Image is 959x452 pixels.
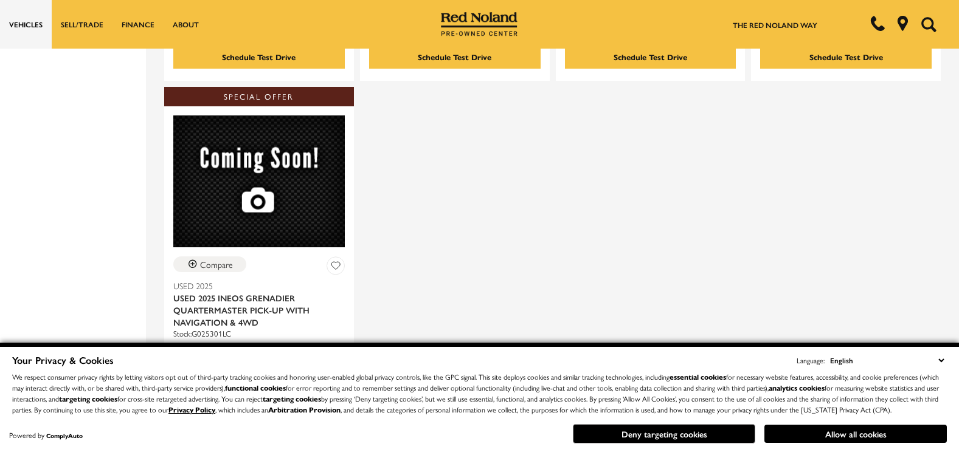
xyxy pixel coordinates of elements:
[173,256,246,272] button: Compare Vehicle
[9,431,83,439] div: Powered by
[59,393,117,404] strong: targeting cookies
[173,292,336,328] span: Used 2025 INEOS Grenadier Quartermaster Pick-up With Navigation & 4WD
[173,279,336,292] span: Used 2025
[263,393,321,404] strong: targeting cookies
[441,16,518,29] a: Red Noland Pre-Owned
[916,1,941,48] button: Open the search field
[614,51,687,63] div: Schedule Test Drive
[809,51,883,63] div: Schedule Test Drive
[12,353,114,367] span: Your Privacy & Cookies
[173,115,345,247] img: 2025 INEOS Grenadier Quartermaster Pick-up
[565,45,736,69] div: Schedule Test Drive - Used 2024 INEOS Grenadier Trialmaster Edition With Navigation & 4WD
[268,404,341,415] strong: Arbitration Provision
[327,256,345,279] button: Save Vehicle
[418,51,491,63] div: Schedule Test Drive
[827,354,947,367] select: Language Select
[46,431,83,440] a: ComplyAuto
[769,382,825,393] strong: analytics cookies
[441,12,518,36] img: Red Noland Pre-Owned
[173,45,345,69] div: Schedule Test Drive - Used 2024 INEOS Grenadier Wagon With Navigation & 4WD
[12,371,947,415] p: We respect consumer privacy rights by letting visitors opt out of third-party tracking cookies an...
[573,424,755,443] button: Deny targeting cookies
[173,328,345,339] div: Stock : G025301LC
[164,87,354,106] div: Special Offer
[797,357,825,364] div: Language:
[369,45,541,69] div: Schedule Test Drive - Used 2024 INEOS Grenadier Fieldmaster Edition With Navigation & 4WD
[764,425,947,443] button: Allow all cookies
[670,371,726,382] strong: essential cookies
[168,404,215,415] a: Privacy Policy
[733,19,817,30] a: The Red Noland Way
[173,279,345,328] a: Used 2025Used 2025 INEOS Grenadier Quartermaster Pick-up With Navigation & 4WD
[760,45,932,69] div: Schedule Test Drive - Used 2024 INEOS Grenadier Fieldmaster Edition With Navigation & 4WD
[222,51,296,63] div: Schedule Test Drive
[225,382,286,393] strong: functional cookies
[200,259,233,270] div: Compare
